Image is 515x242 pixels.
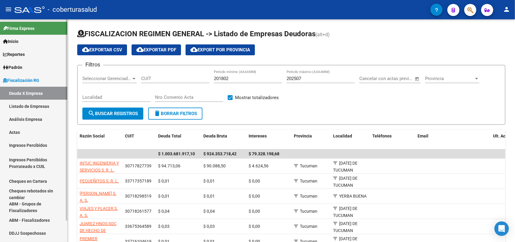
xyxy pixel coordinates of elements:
[203,134,227,138] span: Deuda Bruta
[125,134,134,138] span: CUIT
[3,25,34,32] span: Firma Express
[249,224,260,229] span: $ 0,00
[203,151,237,156] span: $ 924.353.718,42
[503,6,510,13] mat-icon: person
[425,76,474,81] span: Provincia
[300,194,317,198] span: Tucuman
[294,134,312,138] span: Provincia
[203,163,226,168] span: $ 90.088,50
[82,46,89,53] mat-icon: cloud_download
[203,209,215,214] span: $ 0,04
[125,194,151,198] span: 30718298519
[80,206,118,218] span: VIAJES Y PLACER S. A. S.
[249,163,269,168] span: $ 4.624,56
[158,209,170,214] span: $ 0,04
[246,130,291,150] datatable-header-cell: Intereses
[82,60,103,69] h3: Filtros
[333,221,358,233] span: [DATE] DE TUCUMAN
[249,151,279,156] span: $ 79.328.198,68
[82,76,131,81] span: Seleccionar Gerenciador
[77,44,127,55] button: Exportar CSV
[132,44,181,55] button: Exportar PDF
[3,64,22,71] span: Padrón
[493,134,509,138] span: Ult. Acta
[201,130,246,150] datatable-header-cell: Deuda Bruta
[339,194,367,198] span: YERBA BUENA
[333,161,358,173] span: [DATE] DE TUCUMAN
[136,46,144,53] mat-icon: cloud_download
[158,163,180,168] span: $ 94.713,06
[3,77,39,84] span: Fiscalización RG
[5,6,12,13] mat-icon: menu
[158,179,170,183] span: $ 0,01
[88,110,95,117] mat-icon: search
[333,206,358,218] span: [DATE] DE TUCUMAN
[156,130,201,150] datatable-header-cell: Deuda Total
[186,44,255,55] button: Export por Provincia
[203,194,215,198] span: $ 0,01
[291,130,331,150] datatable-header-cell: Provincia
[300,163,317,168] span: Tucuman
[77,130,122,150] datatable-header-cell: Razón Social
[249,134,267,138] span: Intereses
[300,209,317,214] span: Tucuman
[158,224,170,229] span: $ 0,03
[82,47,122,53] span: Exportar CSV
[125,179,151,183] span: 33717357189
[494,221,509,236] div: Open Intercom Messenger
[158,194,170,198] span: $ 0,01
[3,38,18,45] span: Inicio
[300,224,317,229] span: Tucuman
[415,130,491,150] datatable-header-cell: Email
[3,51,25,58] span: Reportes
[125,209,151,214] span: 30718261577
[80,179,119,183] span: PEQUEÑITOS S. R. L.
[154,110,161,117] mat-icon: delete
[418,134,428,138] span: Email
[331,130,370,150] datatable-header-cell: Localidad
[249,194,260,198] span: $ 0,00
[136,47,176,53] span: Exportar PDF
[148,108,202,120] button: Borrar Filtros
[82,108,143,120] button: Buscar Registros
[235,94,279,101] span: Mostrar totalizadores
[370,130,415,150] datatable-header-cell: Teléfonos
[88,111,138,116] span: Buscar Registros
[77,30,316,38] span: FISCALIZACION REGIMEN GENERAL -> Listado de Empresas Deudoras
[203,179,215,183] span: $ 0,01
[80,161,119,173] span: INTUC INGENIERIA Y SERVICIOS S. R. L.
[190,47,250,53] span: Export por Provincia
[333,134,352,138] span: Localidad
[316,32,330,37] span: (alt+d)
[190,46,198,53] mat-icon: cloud_download
[125,224,151,229] span: 33675364589
[158,151,195,156] span: $ 1.003.681.917,10
[122,130,156,150] datatable-header-cell: CUIT
[158,134,181,138] span: Deuda Total
[154,111,197,116] span: Borrar Filtros
[80,191,116,203] span: [PERSON_NAME] S. A. S.
[249,209,260,214] span: $ 0,00
[300,179,317,183] span: Tucuman
[333,176,358,188] span: [DATE] DE TUCUMAN
[203,224,215,229] span: $ 0,03
[125,163,151,168] span: 30717827739
[249,179,260,183] span: $ 0,00
[372,134,392,138] span: Teléfonos
[80,134,105,138] span: Razón Social
[48,3,97,16] span: - coberturasalud
[414,76,421,82] button: Open calendar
